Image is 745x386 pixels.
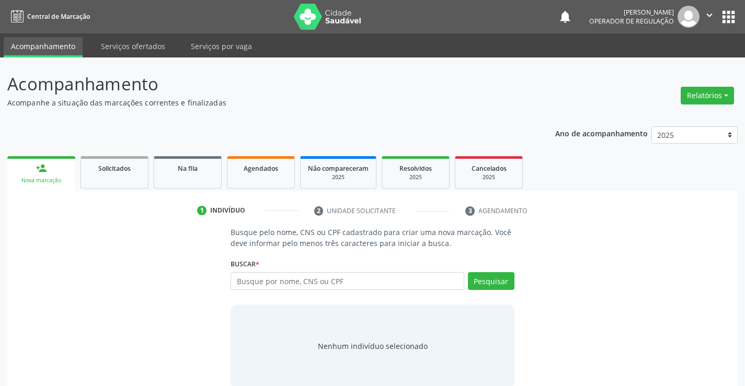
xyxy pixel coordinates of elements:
[468,272,514,290] button: Pesquisar
[678,6,700,28] img: img
[558,9,572,24] button: notifications
[184,37,259,55] a: Serviços por vaga
[681,87,734,104] button: Relatórios
[308,173,369,181] div: 2025
[15,177,68,184] div: Nova marcação
[463,173,515,181] div: 2025
[7,8,90,25] a: Central de Marcação
[308,164,369,173] span: Não compareceram
[244,164,278,173] span: Agendados
[36,162,47,174] div: person_add
[704,9,715,21] i: 
[555,126,648,139] p: Ano de acompanhamento
[27,12,90,21] span: Central de Marcação
[98,164,131,173] span: Solicitados
[210,206,245,215] div: Indivíduo
[472,164,507,173] span: Cancelados
[589,8,674,17] div: [PERSON_NAME]
[389,173,442,181] div: 2025
[231,272,464,290] input: Busque por nome, CNS ou CPF
[399,164,432,173] span: Resolvidos
[4,37,83,57] a: Acompanhamento
[94,37,173,55] a: Serviços ofertados
[197,206,207,215] div: 1
[178,164,198,173] span: Na fila
[719,8,738,26] button: apps
[7,71,519,97] p: Acompanhamento
[231,256,259,272] label: Buscar
[231,227,514,249] p: Busque pelo nome, CNS ou CPF cadastrado para criar uma nova marcação. Você deve informar pelo men...
[7,97,519,108] p: Acompanhe a situação das marcações correntes e finalizadas
[318,341,428,352] div: Nenhum indivíduo selecionado
[700,6,719,28] button: 
[589,17,674,26] span: Operador de regulação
